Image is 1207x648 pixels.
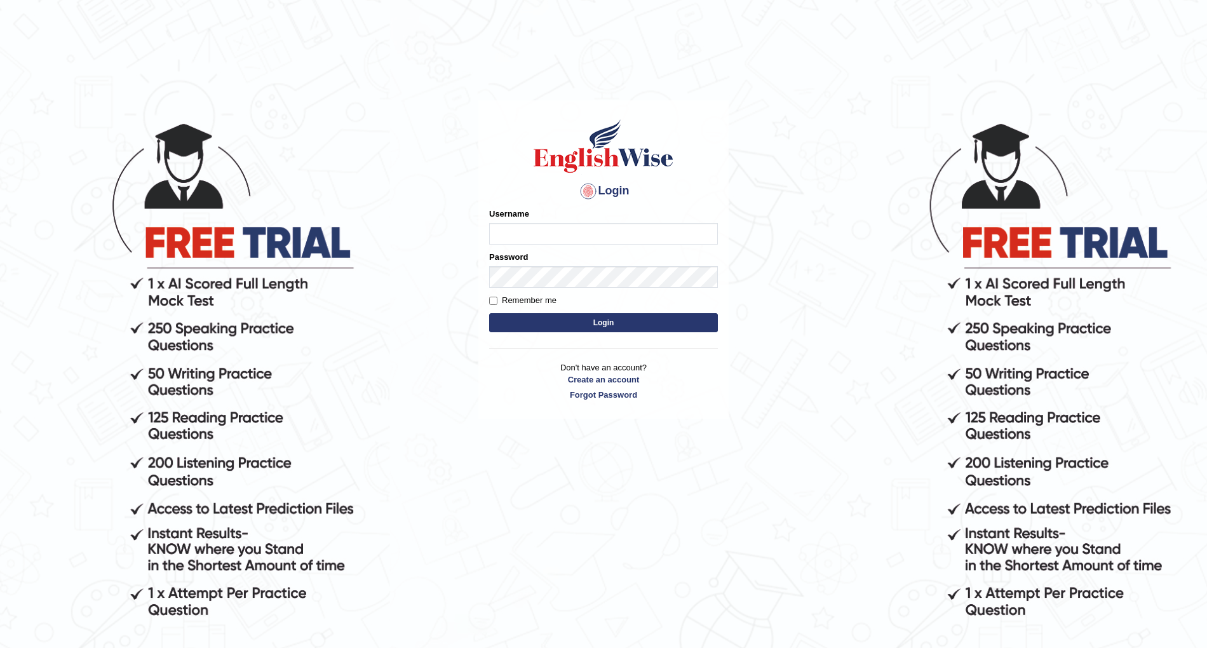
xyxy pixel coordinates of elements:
[489,313,718,332] button: Login
[489,181,718,201] h4: Login
[489,208,529,220] label: Username
[489,389,718,401] a: Forgot Password
[489,294,556,307] label: Remember me
[489,374,718,386] a: Create an account
[531,118,676,175] img: Logo of English Wise sign in for intelligent practice with AI
[489,361,718,401] p: Don't have an account?
[489,251,528,263] label: Password
[489,297,497,305] input: Remember me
